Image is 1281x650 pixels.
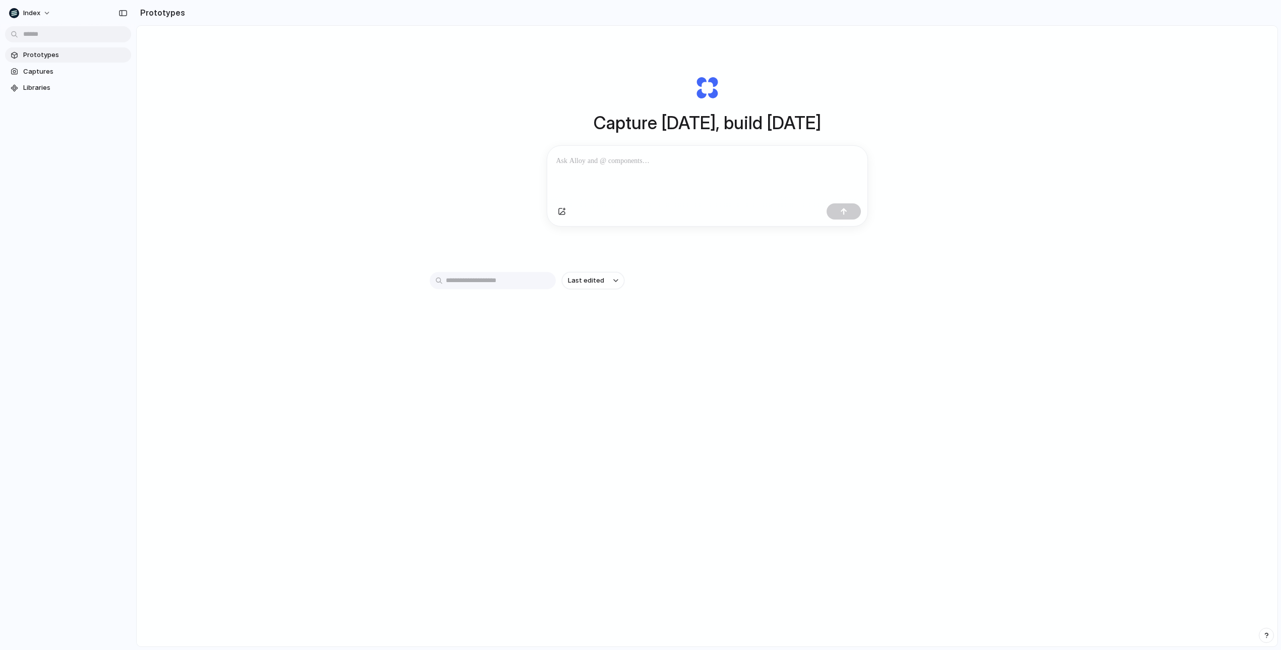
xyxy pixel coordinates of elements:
[5,80,131,95] a: Libraries
[594,110,821,136] h1: Capture [DATE], build [DATE]
[5,47,131,63] a: Prototypes
[5,5,56,21] button: Index
[136,7,185,19] h2: Prototypes
[23,83,127,93] span: Libraries
[5,64,131,79] a: Captures
[23,50,127,60] span: Prototypes
[23,8,40,18] span: Index
[562,272,624,289] button: Last edited
[23,67,127,77] span: Captures
[568,276,604,286] span: Last edited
